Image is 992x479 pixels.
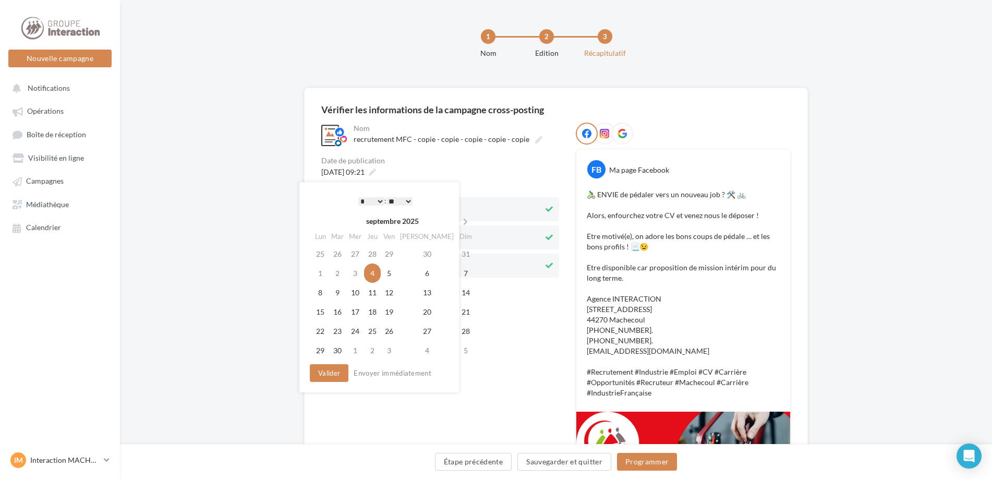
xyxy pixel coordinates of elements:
td: 6 [397,264,456,283]
td: 23 [329,321,346,341]
button: Programmer [617,453,678,471]
td: 1 [346,341,364,360]
button: Notifications [6,78,110,97]
div: Open Intercom Messenger [957,444,982,469]
td: 12 [381,283,397,302]
a: Boîte de réception [6,125,114,144]
button: Valider [310,364,348,382]
a: Campagnes [6,171,114,190]
td: 25 [312,244,329,264]
span: [DATE] 09:21 [321,167,365,176]
span: IM [14,455,23,465]
p: 🚴‍♂️ ENVIE de pédaler vers un nouveau job ? 🛠️ 🚲 Alors, enfourchez votre CV et venez nous le dépo... [587,189,780,398]
span: Boîte de réception [27,130,86,139]
a: Médiathèque [6,195,114,213]
td: 30 [329,341,346,360]
a: IM Interaction MACHECOUL [8,450,112,470]
td: 4 [397,341,456,360]
td: 9 [329,283,346,302]
button: Sauvegarder et quitter [517,453,611,471]
span: Notifications [28,83,70,92]
span: recrutement MFC - copie - copie - copie - copie - copie [354,135,529,143]
span: Campagnes [26,177,64,186]
div: Nom [455,48,522,58]
td: 27 [346,244,364,264]
td: 3 [346,264,364,283]
td: 28 [364,244,381,264]
td: 2 [364,341,381,360]
div: Edition [513,48,580,58]
div: Nom [354,125,557,132]
th: Dim [456,229,475,244]
td: 26 [329,244,346,264]
td: 1 [312,264,329,283]
div: 3 [598,29,612,44]
td: 19 [381,302,397,321]
th: Mar [329,229,346,244]
td: 22 [312,321,329,341]
button: Étape précédente [435,453,512,471]
th: [PERSON_NAME] [397,229,456,244]
td: 15 [312,302,329,321]
td: 3 [381,341,397,360]
td: 5 [456,341,475,360]
td: 18 [364,302,381,321]
span: Visibilité en ligne [28,153,84,162]
td: 7 [456,264,475,283]
span: Médiathèque [26,200,69,209]
td: 2 [329,264,346,283]
td: 4 [364,264,381,283]
div: Vérifier les informations de la campagne cross-posting [321,105,544,114]
td: 29 [381,244,397,264]
button: Envoyer immédiatement [349,367,435,379]
td: 26 [381,321,397,341]
td: 11 [364,283,381,302]
div: 1 [481,29,495,44]
div: Ma page Facebook [609,165,669,175]
span: Opérations [27,107,64,116]
td: 17 [346,302,364,321]
td: 16 [329,302,346,321]
span: Calendrier [26,223,61,232]
th: septembre 2025 [329,213,456,229]
th: Ven [381,229,397,244]
a: Visibilité en ligne [6,148,114,167]
td: 20 [397,302,456,321]
td: 5 [381,264,397,283]
p: Interaction MACHECOUL [30,455,100,465]
th: Mer [346,229,364,244]
td: 25 [364,321,381,341]
td: 10 [346,283,364,302]
td: 29 [312,341,329,360]
td: 21 [456,302,475,321]
td: 31 [456,244,475,264]
a: Calendrier [6,218,114,236]
td: 14 [456,283,475,302]
button: Nouvelle campagne [8,50,112,67]
td: 13 [397,283,456,302]
td: 24 [346,321,364,341]
td: 27 [397,321,456,341]
th: Jeu [364,229,381,244]
div: Récapitulatif [572,48,638,58]
div: Date de publication [321,157,559,164]
td: 8 [312,283,329,302]
th: Lun [312,229,329,244]
td: 30 [397,244,456,264]
div: 2 [539,29,554,44]
a: Opérations [6,101,114,120]
td: 28 [456,321,475,341]
div: : [333,193,438,209]
div: FB [587,160,606,178]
